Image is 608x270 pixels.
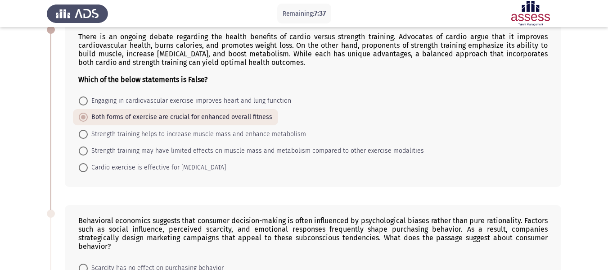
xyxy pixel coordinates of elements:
[88,112,272,123] span: Both forms of exercise are crucial for enhanced overall fitness
[47,1,108,26] img: Assess Talent Management logo
[500,1,561,26] img: Assessment logo of ASSESS English Language Assessment (3 Module) (Ad - IB)
[88,96,291,106] span: Engaging in cardiovascular exercise improves heart and lung function
[88,146,424,156] span: Strength training may have limited effects on muscle mass and metabolism compared to other exerci...
[88,129,306,140] span: Strength training helps to increase muscle mass and enhance metabolism
[314,9,326,18] span: 7:37
[78,216,548,251] div: Behavioral economics suggests that consumer decision-making is often influenced by psychological ...
[78,32,548,84] div: There is an ongoing debate regarding the health benefits of cardio versus strength training. Advo...
[88,162,226,173] span: Cardio exercise is effective for [MEDICAL_DATA]
[283,8,326,19] p: Remaining:
[78,75,207,84] b: Which of the below statements is False?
